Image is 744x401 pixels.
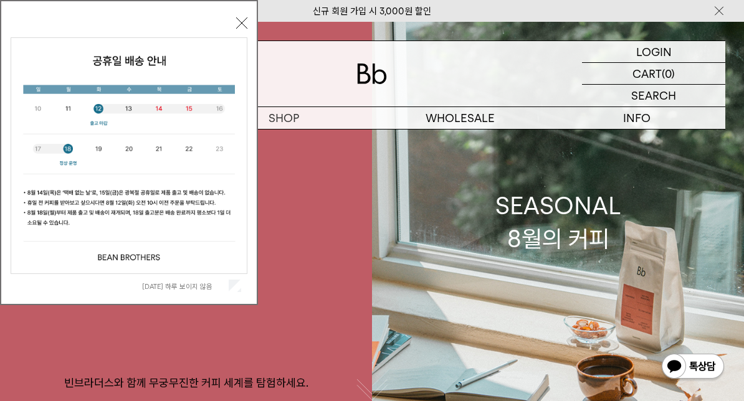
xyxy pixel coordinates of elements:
p: LOGIN [636,41,672,62]
img: 로고 [357,64,387,84]
img: 카카오톡 채널 1:1 채팅 버튼 [661,352,725,382]
img: cb63d4bbb2e6550c365f227fdc69b27f_113810.jpg [11,38,247,273]
label: [DATE] 하루 보이지 않음 [142,282,226,291]
a: CART (0) [582,63,725,85]
p: INFO [549,107,726,129]
p: WHOLESALE [372,107,549,129]
p: CART [632,63,662,84]
div: SEASONAL 8월의 커피 [495,189,621,255]
a: LOGIN [582,41,725,63]
a: 신규 회원 가입 시 3,000원 할인 [313,6,431,17]
p: SEARCH [631,85,676,106]
p: (0) [662,63,675,84]
a: SHOP [196,107,373,129]
button: 닫기 [236,17,247,29]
